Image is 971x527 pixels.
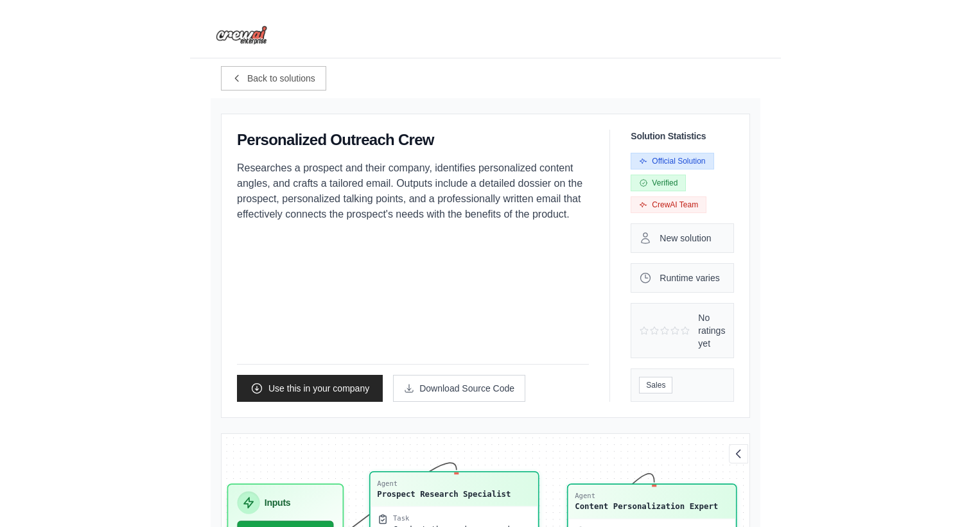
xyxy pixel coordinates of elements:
span: No ratings yet [698,311,726,350]
h3: Inputs [265,496,291,510]
h1: Personalized Outreach Crew [237,130,434,150]
div: Task [393,514,409,523]
span: Official Solution [631,153,713,169]
span: Runtime varies [660,272,719,284]
span: Sales [639,377,672,393]
p: Researches a prospect and their company, identifies personalized content angles, and crafts a tai... [237,160,589,222]
a: Download Source Code [393,375,525,402]
div: Prospect Research Specialist [377,488,511,499]
img: Logo [216,26,267,45]
span: Verified [631,175,686,191]
iframe: Chat Widget [907,465,971,527]
div: Content Personalization Expert [575,501,718,512]
div: Agent [575,492,718,501]
a: Back to solutions [221,66,326,91]
span: New solution [660,232,711,245]
a: Use this in your company [237,375,383,402]
div: Agent [377,479,511,488]
span: Back to solutions [247,72,315,85]
span: CrewAI Team [631,196,706,213]
h3: Solution Statistics [631,130,734,143]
